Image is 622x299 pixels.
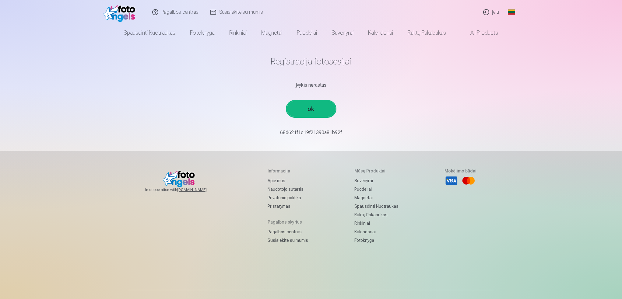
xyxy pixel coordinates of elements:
a: Raktų pakabukas [401,24,454,41]
a: Puodeliai [354,185,399,193]
a: Pagalbos centras [268,228,308,236]
a: Fotoknyga [354,236,399,245]
a: Kalendoriai [354,228,399,236]
a: Puodeliai [290,24,325,41]
div: Įvykis nerastas [133,82,489,89]
a: Kalendoriai [361,24,401,41]
h5: Mūsų produktai [354,168,399,174]
a: All products [454,24,506,41]
a: Spausdinti nuotraukas [117,24,183,41]
a: ok [287,101,336,117]
li: Visa [445,174,458,187]
a: Suvenyrai [325,24,361,41]
li: Mastercard [462,174,475,187]
a: Rinkiniai [222,24,254,41]
span: In cooperation with [145,187,221,192]
h5: Mokėjimo būdai [445,168,477,174]
a: Pristatymas [268,202,308,210]
img: /fa2 [104,2,139,22]
a: Fotoknyga [183,24,222,41]
p: 68d621f1c19f21390a81b92f￼￼ [133,129,489,136]
a: Privatumo politika [268,193,308,202]
h5: Pagalbos skyrius [268,219,308,225]
a: Raktų pakabukas [354,210,399,219]
a: Susisiekite su mumis [268,236,308,245]
a: Spausdinti nuotraukas [354,202,399,210]
a: Naudotojo sutartis [268,185,308,193]
a: Magnetai [254,24,290,41]
a: [DOMAIN_NAME] [177,187,221,192]
a: Apie mus [268,176,308,185]
h1: Registracija fotosesijai [133,56,489,67]
a: Rinkiniai [354,219,399,228]
a: Suvenyrai [354,176,399,185]
a: Magnetai [354,193,399,202]
h5: Informacija [268,168,308,174]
